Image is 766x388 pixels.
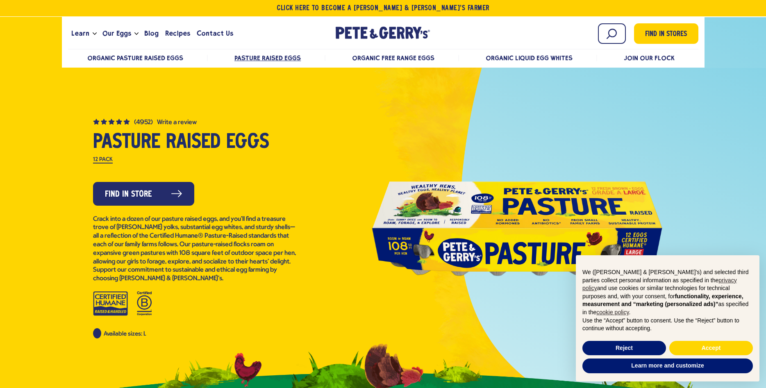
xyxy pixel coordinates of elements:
nav: desktop product menu [68,49,698,66]
button: Open the dropdown menu for Our Eggs [134,32,139,35]
a: Organic Pasture Raised Eggs [87,54,184,62]
button: Reject [582,341,666,356]
button: Write a Review (opens pop-up) [157,119,197,126]
span: Our Eggs [102,28,131,39]
p: We ([PERSON_NAME] & [PERSON_NAME]'s) and selected third parties collect personal information as s... [582,268,753,317]
p: Use the “Accept” button to consent. Use the “Reject” button to continue without accepting. [582,317,753,333]
p: Crack into a dozen of our pasture raised eggs, and you’ll find a treasure trove of [PERSON_NAME] ... [93,215,298,283]
span: (4952) [134,119,153,126]
a: (4952) 4.8 out of 5 stars. Read reviews for average rating value is 4.8 of 5. Read 4952 Reviews S... [93,117,298,126]
a: Our Eggs [99,23,134,45]
a: Join Our Flock [624,54,675,62]
a: Organic Liquid Egg Whites [486,54,573,62]
a: Contact Us [193,23,236,45]
a: Pasture Raised Eggs [234,54,301,62]
button: Accept [669,341,753,356]
span: Find in Stores [645,29,687,40]
a: Find in Stores [634,23,698,44]
h1: Pasture Raised Eggs [93,132,298,153]
span: Recipes [165,28,190,39]
a: Find in Store [93,182,194,206]
a: cookie policy [596,309,629,315]
input: Search [598,23,626,44]
span: Contact Us [197,28,233,39]
span: Blog [144,28,159,39]
span: Find in Store [105,188,152,201]
button: Open the dropdown menu for Learn [93,32,97,35]
span: Available sizes: L [104,331,146,337]
button: Learn more and customize [582,359,753,373]
span: Learn [71,28,89,39]
label: 12 Pack [93,157,113,163]
a: Learn [68,23,93,45]
a: Recipes [162,23,193,45]
a: Organic Free Range Eggs [352,54,434,62]
a: Blog [141,23,162,45]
